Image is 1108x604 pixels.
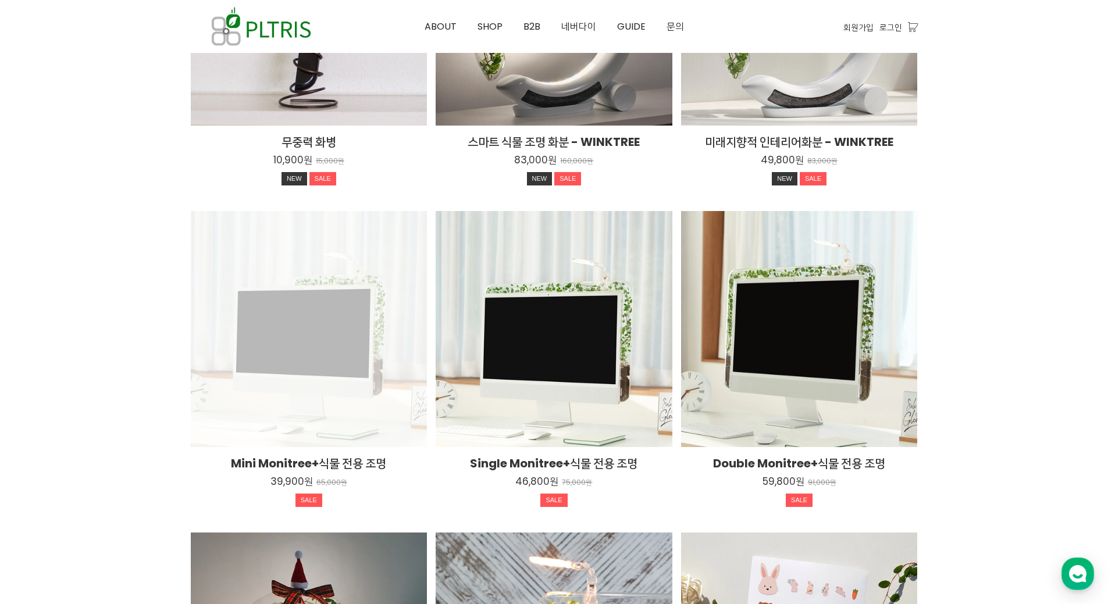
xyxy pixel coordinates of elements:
[514,153,557,166] p: 83,000원
[316,157,344,166] p: 15,000원
[808,478,836,487] p: 91,000원
[180,386,194,395] span: 설정
[436,134,672,190] a: 스마트 식물 조명 화분 - WINKTREE 83,000원 160,000원 NEWSALE
[191,134,427,150] h2: 무중력 화병
[191,134,427,190] a: 무중력 화병 10,900원 15,000원 NEWSALE
[540,494,567,507] div: SALE
[106,387,120,396] span: 대화
[681,455,918,471] h2: Double Monitree+식물 전용 조명
[77,369,150,398] a: 대화
[436,455,672,471] h2: Single Monitree+식물 전용 조명
[786,494,813,507] div: SALE
[436,134,672,150] h2: 스마트 식물 조명 화분 - WINKTREE
[414,1,467,53] a: ABOUT
[523,20,540,33] span: B2B
[807,157,838,166] p: 83,000원
[478,20,503,33] span: SHOP
[425,20,457,33] span: ABOUT
[37,386,44,395] span: 홈
[561,20,596,33] span: 네버다이
[515,475,558,488] p: 46,800원
[554,172,581,186] div: SALE
[681,134,918,190] a: 미래지향적 인테리어화분 - WINKTREE 49,800원 83,000원 NEWSALE
[309,172,336,186] div: SALE
[513,1,551,53] a: B2B
[607,1,656,53] a: GUIDE
[800,172,826,186] div: SALE
[295,494,322,507] div: SALE
[282,172,307,186] div: NEW
[150,369,223,398] a: 설정
[191,455,427,471] h2: Mini Monitree+식물 전용 조명
[681,455,918,512] a: Double Monitree+식물 전용 조명 59,800원 91,000원 SALE
[879,21,902,34] a: 로그인
[656,1,694,53] a: 문의
[562,478,592,487] p: 75,000원
[273,153,312,166] p: 10,900원
[551,1,607,53] a: 네버다이
[436,455,672,512] a: Single Monitree+식물 전용 조명 46,800원 75,000원 SALE
[761,153,804,166] p: 49,800원
[617,20,646,33] span: GUIDE
[316,478,347,487] p: 65,000원
[560,157,593,166] p: 160,000원
[681,134,918,150] h2: 미래지향적 인테리어화분 - WINKTREE
[772,172,797,186] div: NEW
[763,475,804,488] p: 59,800원
[3,369,77,398] a: 홈
[191,455,427,512] a: Mini Monitree+식물 전용 조명 39,900원 65,000원 SALE
[843,21,874,34] a: 회원가입
[270,475,313,488] p: 39,900원
[467,1,513,53] a: SHOP
[527,172,553,186] div: NEW
[667,20,684,33] span: 문의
